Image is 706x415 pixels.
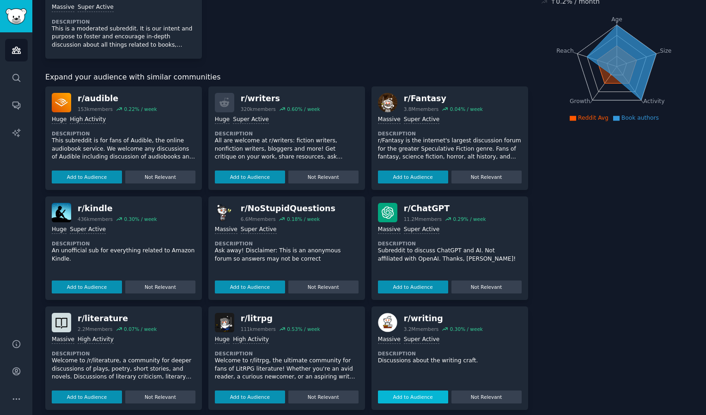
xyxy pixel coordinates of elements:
[125,281,195,293] button: Not Relevant
[643,98,664,104] tspan: Activity
[241,93,320,104] div: r/ writers
[660,47,671,54] tspan: Size
[215,350,359,357] dt: Description
[241,326,276,332] div: 111k members
[52,247,195,263] p: An unofficial sub for everything related to Amazon Kindle.
[52,130,195,137] dt: Description
[451,281,522,293] button: Not Relevant
[378,240,522,247] dt: Description
[125,171,195,183] button: Not Relevant
[578,115,609,121] span: Reddit Avg
[45,72,220,83] span: Expand your audience with similar communities
[404,336,440,344] div: Super Active
[215,226,237,234] div: Massive
[404,326,439,332] div: 3.2M members
[52,281,122,293] button: Add to Audience
[78,93,157,104] div: r/ audible
[78,313,157,324] div: r/ literature
[6,8,27,24] img: GummySearch logo
[52,116,67,124] div: Huge
[78,216,113,222] div: 436k members
[215,391,285,403] button: Add to Audience
[52,391,122,403] button: Add to Audience
[215,313,234,332] img: litrpg
[52,18,195,25] dt: Description
[450,326,483,332] div: 0.30 % / week
[215,247,359,263] p: Ask away! Disclaimer: This is an anonymous forum so answers may not be correct
[241,106,276,112] div: 320k members
[570,98,590,104] tspan: Growth
[241,313,320,324] div: r/ litrpg
[215,116,230,124] div: Huge
[404,203,486,214] div: r/ ChatGPT
[52,137,195,161] p: This subreddit is for fans of Audible, the online audiobook service. We welcome any discussions o...
[451,391,522,403] button: Not Relevant
[378,336,401,344] div: Massive
[450,106,483,112] div: 0.04 % / week
[611,16,622,23] tspan: Age
[378,203,397,222] img: ChatGPT
[404,226,440,234] div: Super Active
[52,336,74,344] div: Massive
[78,106,113,112] div: 153k members
[378,247,522,263] p: Subreddit to discuss ChatGPT and AI. Not affiliated with OpenAI. Thanks, [PERSON_NAME]!
[125,391,195,403] button: Not Relevant
[404,106,439,112] div: 3.8M members
[52,226,67,234] div: Huge
[453,216,486,222] div: 0.29 % / week
[78,3,114,12] div: Super Active
[378,391,448,403] button: Add to Audience
[378,93,397,112] img: Fantasy
[52,171,122,183] button: Add to Audience
[287,216,320,222] div: 0.18 % / week
[52,3,74,12] div: Massive
[287,326,320,332] div: 0.53 % / week
[378,171,448,183] button: Add to Audience
[288,171,359,183] button: Not Relevant
[378,357,522,365] p: Discussions about the writing craft.
[52,240,195,247] dt: Description
[52,313,71,332] img: literature
[215,171,285,183] button: Add to Audience
[233,116,269,124] div: Super Active
[288,281,359,293] button: Not Relevant
[78,326,113,332] div: 2.2M members
[451,171,522,183] button: Not Relevant
[378,137,522,161] p: r/Fantasy is the internet's largest discussion forum for the greater Speculative Fiction genre. F...
[124,106,157,112] div: 0.22 % / week
[52,93,71,112] img: audible
[287,106,320,112] div: 0.60 % / week
[215,281,285,293] button: Add to Audience
[378,350,522,357] dt: Description
[70,116,106,124] div: High Activity
[404,116,440,124] div: Super Active
[70,226,106,234] div: Super Active
[241,226,277,234] div: Super Active
[378,130,522,137] dt: Description
[52,25,195,49] p: This is a moderated subreddit. It is our intent and purpose to foster and encourage in-depth disc...
[378,313,397,332] img: writing
[52,203,71,222] img: kindle
[404,313,483,324] div: r/ writing
[215,203,234,222] img: NoStupidQuestions
[621,115,659,121] span: Book authors
[233,336,269,344] div: High Activity
[378,116,401,124] div: Massive
[378,281,448,293] button: Add to Audience
[124,216,157,222] div: 0.30 % / week
[215,240,359,247] dt: Description
[404,93,483,104] div: r/ Fantasy
[215,137,359,161] p: All are welcome at r/writers: fiction writers, nonfiction writers, bloggers and more! Get critiqu...
[378,226,401,234] div: Massive
[241,203,335,214] div: r/ NoStupidQuestions
[78,203,157,214] div: r/ kindle
[78,336,114,344] div: High Activity
[288,391,359,403] button: Not Relevant
[124,326,157,332] div: 0.07 % / week
[404,216,442,222] div: 11.2M members
[52,350,195,357] dt: Description
[241,216,276,222] div: 6.6M members
[215,336,230,344] div: Huge
[215,130,359,137] dt: Description
[556,47,574,54] tspan: Reach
